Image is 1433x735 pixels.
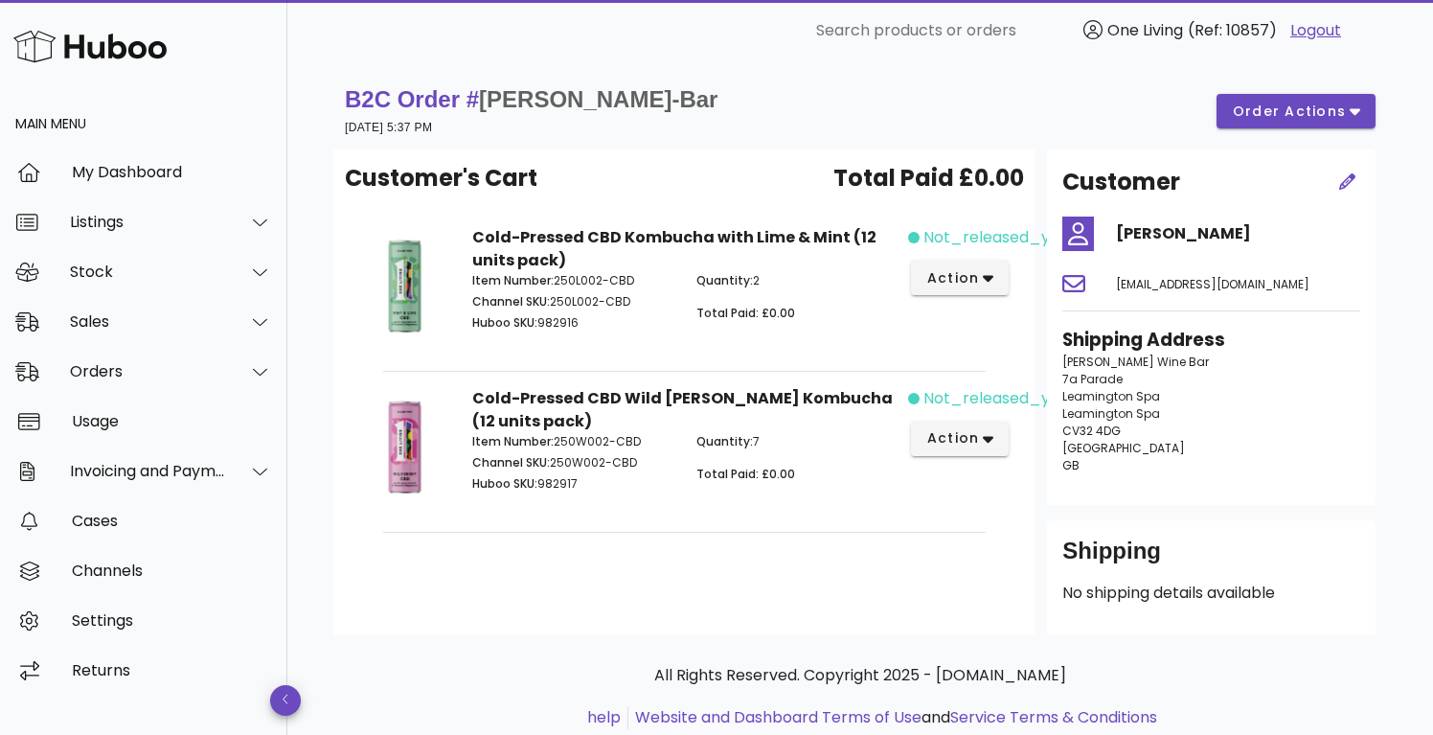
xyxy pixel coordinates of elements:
[472,454,673,471] p: 250W002-CBD
[587,706,621,728] a: help
[72,512,272,530] div: Cases
[1062,165,1180,199] h2: Customer
[1062,388,1160,404] span: Leamington Spa
[72,562,272,580] div: Channels
[1062,423,1121,439] span: CV32 4DG
[1062,536,1360,582] div: Shipping
[472,272,673,289] p: 250L002-CBD
[950,706,1157,728] a: Service Terms & Conditions
[923,226,1066,249] span: not_released_yet
[472,387,893,432] strong: Cold-Pressed CBD Wild [PERSON_NAME] Kombucha (12 units pack)
[479,86,717,112] span: [PERSON_NAME]-Bar
[472,433,673,450] p: 250W002-CBD
[472,314,673,332] p: 982916
[696,305,795,321] span: Total Paid: £0.00
[360,226,449,345] img: Product Image
[1116,276,1309,292] span: [EMAIL_ADDRESS][DOMAIN_NAME]
[923,387,1066,410] span: not_released_yet
[926,428,980,448] span: action
[70,462,226,480] div: Invoicing and Payments
[70,362,226,380] div: Orders
[472,293,673,310] p: 250L002-CBD
[1062,440,1185,456] span: [GEOGRAPHIC_DATA]
[13,26,167,67] img: Huboo Logo
[696,466,795,482] span: Total Paid: £0.00
[1062,405,1160,422] span: Leamington Spa
[833,161,1024,195] span: Total Paid £0.00
[360,387,449,506] img: Product Image
[472,314,537,331] span: Huboo SKU:
[70,263,226,281] div: Stock
[345,121,432,134] small: [DATE] 5:37 PM
[472,475,673,493] p: 982917
[1232,102,1347,122] span: order actions
[696,433,753,449] span: Quantity:
[472,272,554,288] span: Item Number:
[472,454,550,471] span: Channel SKU:
[635,706,921,728] a: Website and Dashboard Terms of Use
[472,226,876,271] strong: Cold-Pressed CBD Kombucha with Lime & Mint (12 units pack)
[72,412,272,430] div: Usage
[472,475,537,492] span: Huboo SKU:
[696,272,898,289] p: 2
[345,86,717,112] strong: B2C Order #
[1217,94,1376,128] button: order actions
[72,611,272,630] div: Settings
[911,422,1010,456] button: action
[1062,582,1360,605] p: No shipping details available
[911,261,1010,295] button: action
[345,161,537,195] span: Customer's Cart
[70,312,226,331] div: Sales
[696,433,898,450] p: 7
[1116,222,1360,245] h4: [PERSON_NAME]
[1062,457,1080,473] span: GB
[349,664,1372,687] p: All Rights Reserved. Copyright 2025 - [DOMAIN_NAME]
[72,163,272,181] div: My Dashboard
[472,433,554,449] span: Item Number:
[1188,19,1277,41] span: (Ref: 10857)
[1290,19,1341,42] a: Logout
[1062,354,1209,370] span: [PERSON_NAME] Wine Bar
[1107,19,1183,41] span: One Living
[72,661,272,679] div: Returns
[472,293,550,310] span: Channel SKU:
[1062,371,1123,387] span: 7a Parade
[70,213,226,231] div: Listings
[696,272,753,288] span: Quantity:
[628,706,1157,729] li: and
[926,268,980,288] span: action
[1062,327,1360,354] h3: Shipping Address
